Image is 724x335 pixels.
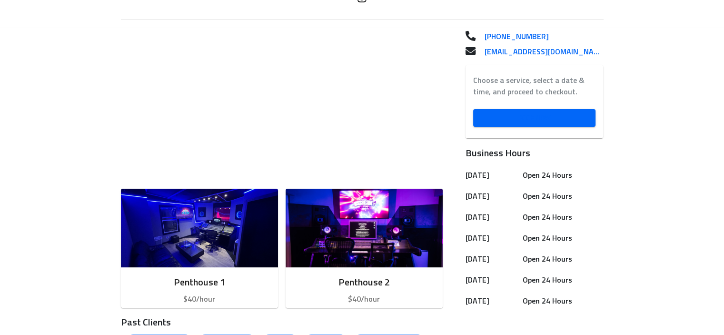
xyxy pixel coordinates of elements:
[293,275,435,290] h6: Penthouse 2
[523,211,599,224] h6: Open 24 Hours
[129,294,270,305] p: $40/hour
[481,112,588,124] span: Book Now
[286,189,443,308] button: Penthouse 2$40/hour
[523,232,599,245] h6: Open 24 Hours
[121,189,278,308] button: Penthouse 1$40/hour
[466,146,604,161] h6: Business Hours
[466,211,519,224] h6: [DATE]
[473,109,596,127] a: Book Now
[293,294,435,305] p: $40/hour
[466,232,519,245] h6: [DATE]
[523,190,599,203] h6: Open 24 Hours
[523,253,599,266] h6: Open 24 Hours
[286,189,443,267] img: Room image
[466,169,519,182] h6: [DATE]
[477,46,604,58] a: [EMAIL_ADDRESS][DOMAIN_NAME]
[523,169,599,182] h6: Open 24 Hours
[523,294,599,308] h6: Open 24 Hours
[523,274,599,287] h6: Open 24 Hours
[466,253,519,266] h6: [DATE]
[466,274,519,287] h6: [DATE]
[473,75,596,98] label: Choose a service, select a date & time, and proceed to checkout.
[466,294,519,308] h6: [DATE]
[129,275,270,290] h6: Penthouse 1
[466,190,519,203] h6: [DATE]
[121,315,443,330] h3: Past Clients
[121,189,278,267] img: Room image
[477,31,604,42] a: [PHONE_NUMBER]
